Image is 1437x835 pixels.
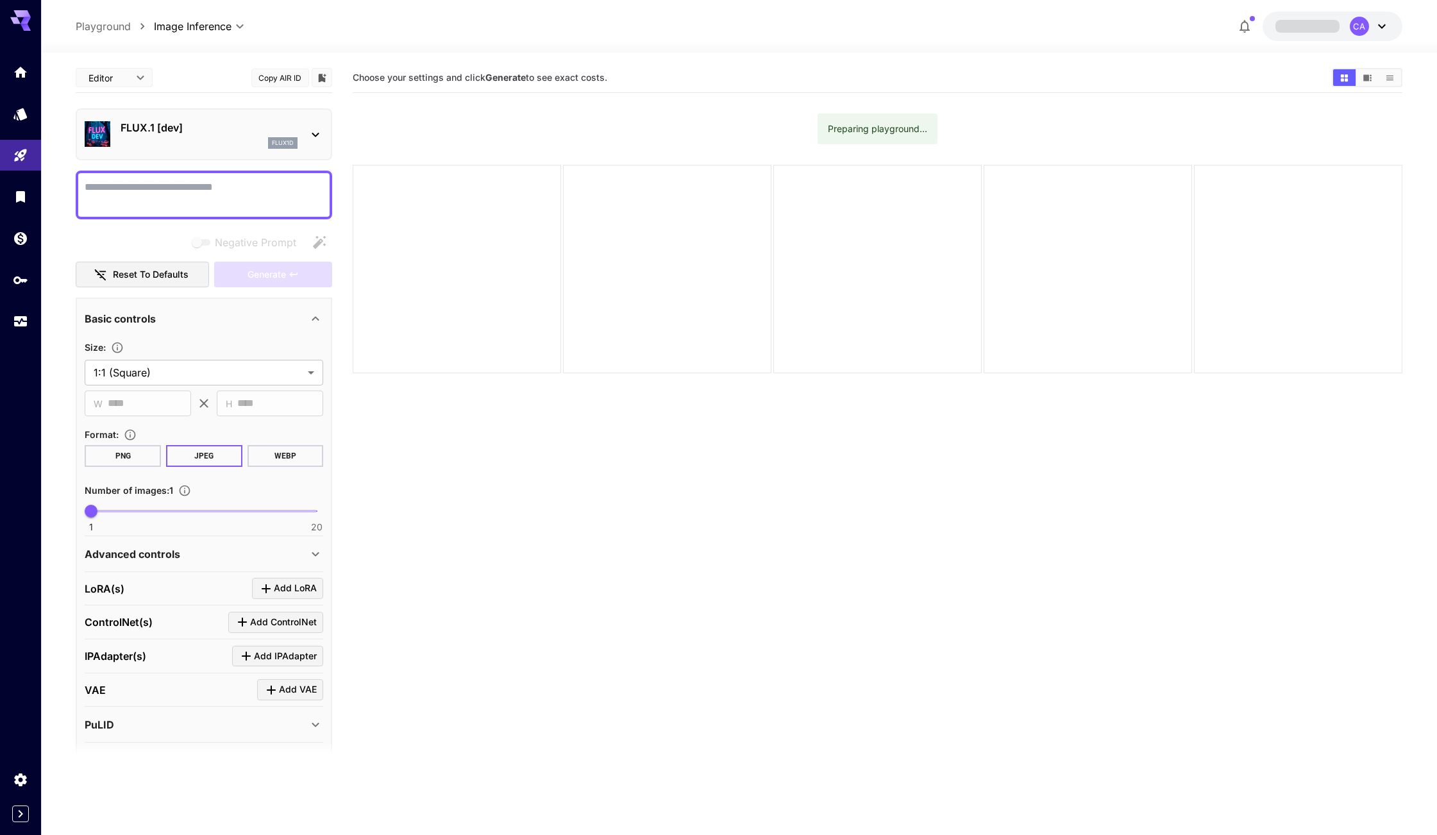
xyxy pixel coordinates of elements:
button: CA [1263,12,1402,41]
button: PNG [85,445,161,467]
span: 1:1 (Square) [94,365,303,380]
button: Click to add IPAdapter [232,646,323,667]
button: Click to add LoRA [252,578,323,599]
button: Add to library [316,70,328,85]
div: Library [13,189,28,205]
div: API Keys [13,272,28,288]
button: Reset to defaults [76,262,209,288]
b: Generate [485,72,526,83]
span: Add LoRA [274,580,317,596]
button: Copy AIR ID [251,69,309,87]
div: Playground [13,148,28,164]
span: 1 [89,521,93,534]
span: Number of images : 1 [85,485,173,496]
div: Preparing playground... [828,117,927,140]
button: Show images in video view [1356,69,1379,86]
button: JPEG [166,445,242,467]
div: Usage [13,314,28,330]
span: 20 [311,521,323,534]
span: Negative Prompt [215,235,296,250]
span: H [226,396,232,411]
p: Advanced controls [85,546,180,562]
div: Wallet [13,230,28,246]
span: Add ControlNet [250,614,317,630]
span: W [94,396,103,411]
span: Editor [88,71,128,85]
span: Add IPAdapter [254,648,317,664]
a: Playground [76,19,131,34]
div: Basic controls [85,303,323,334]
button: Choose the file format for the output image. [119,428,142,441]
div: Models [13,106,28,122]
button: WEBP [248,445,324,467]
span: Choose your settings and click to see exact costs. [353,72,607,83]
nav: breadcrumb [76,19,154,34]
p: IPAdapter(s) [85,648,146,664]
p: Basic controls [85,311,156,326]
p: flux1d [272,139,294,148]
button: Click to add VAE [257,679,323,700]
div: Advanced controls [85,539,323,569]
div: Show images in grid viewShow images in video viewShow images in list view [1332,68,1402,87]
button: Show images in grid view [1333,69,1356,86]
button: Click to add ControlNet [228,612,323,633]
p: ControlNet(s) [85,614,153,630]
div: Home [13,64,28,80]
button: Expand sidebar [12,805,29,822]
span: Size : [85,342,106,353]
span: Image Inference [154,19,231,34]
p: PuLID [85,717,114,732]
p: FLUX.1 [dev] [121,120,298,135]
div: PuLID [85,709,323,740]
span: Add VAE [279,682,317,698]
div: CA [1350,17,1369,36]
div: FLUX.1 [dev]flux1d [85,115,323,154]
div: Settings [13,772,28,788]
button: Show images in list view [1379,69,1401,86]
span: Format : [85,429,119,440]
p: LoRA(s) [85,581,124,596]
button: Specify how many images to generate in a single request. Each image generation will be charged se... [173,484,196,497]
span: Negative prompts are not compatible with the selected model. [189,234,307,250]
p: VAE [85,682,106,698]
button: Adjust the dimensions of the generated image by specifying its width and height in pixels, or sel... [106,341,129,354]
